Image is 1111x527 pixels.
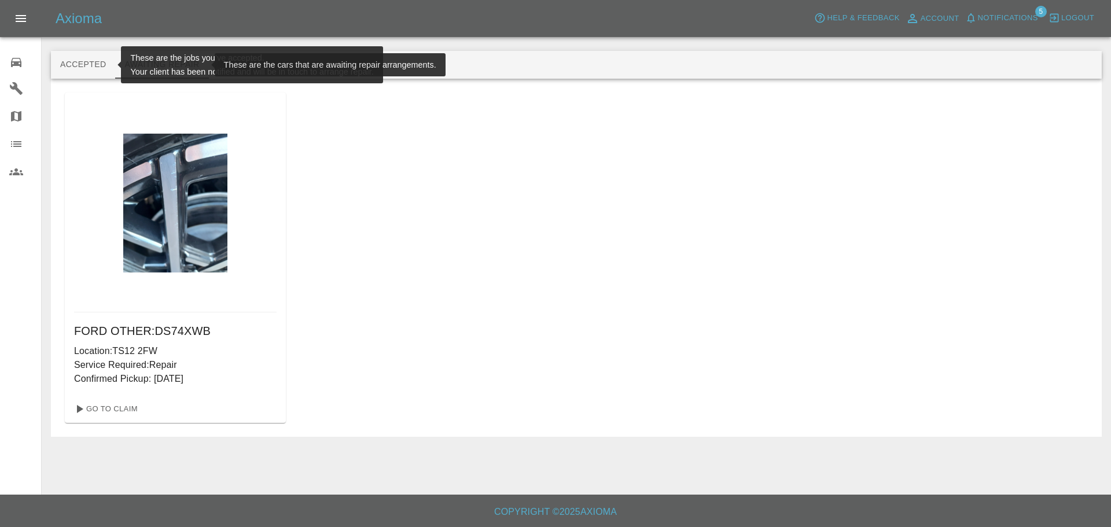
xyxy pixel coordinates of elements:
span: Account [921,12,959,25]
h6: Copyright © 2025 Axioma [9,504,1102,520]
button: Logout [1046,9,1097,27]
p: Service Required: Repair [74,358,277,372]
h5: Axioma [56,9,102,28]
span: Help & Feedback [827,12,899,25]
p: Confirmed Pickup: [DATE] [74,372,277,386]
span: Notifications [978,12,1038,25]
button: Open drawer [7,5,35,32]
span: 5 [1035,6,1047,17]
a: Account [903,9,962,28]
button: Repaired [269,51,330,79]
p: Location: TS12 2FW [74,344,277,358]
span: Logout [1061,12,1094,25]
button: Notifications [962,9,1041,27]
button: Accepted [51,51,115,79]
button: Help & Feedback [811,9,902,27]
button: Paid [330,51,382,79]
a: Go To Claim [69,400,141,418]
button: In Repair [209,51,270,79]
h6: FORD Other : DS74XWB [74,322,277,340]
button: Awaiting Repair [115,51,208,79]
